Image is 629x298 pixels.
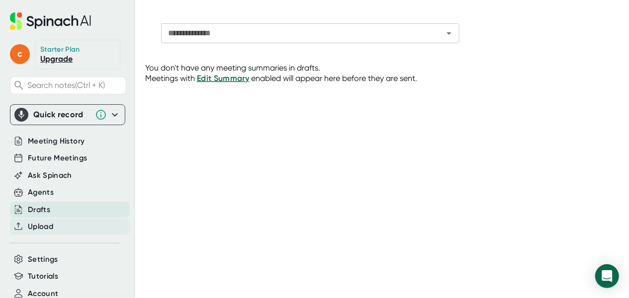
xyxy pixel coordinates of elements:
[28,254,58,265] button: Settings
[442,26,456,40] button: Open
[197,73,249,84] button: Edit Summary
[28,136,85,147] button: Meeting History
[40,45,80,54] div: Starter Plan
[595,264,619,288] div: Open Intercom Messenger
[28,152,87,164] button: Future Meetings
[33,110,90,120] div: Quick record
[40,54,73,64] a: Upgrade
[28,271,58,282] button: Tutorials
[28,187,54,198] button: Agents
[28,170,72,181] button: Ask Spinach
[145,63,629,84] div: You don't have any meeting summaries in drafts. Meetings with enabled will appear here before the...
[28,221,53,232] button: Upload
[10,44,30,64] span: c
[197,74,249,83] span: Edit Summary
[27,80,123,90] span: Search notes (Ctrl + K)
[14,105,121,125] div: Quick record
[28,204,50,216] button: Drafts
